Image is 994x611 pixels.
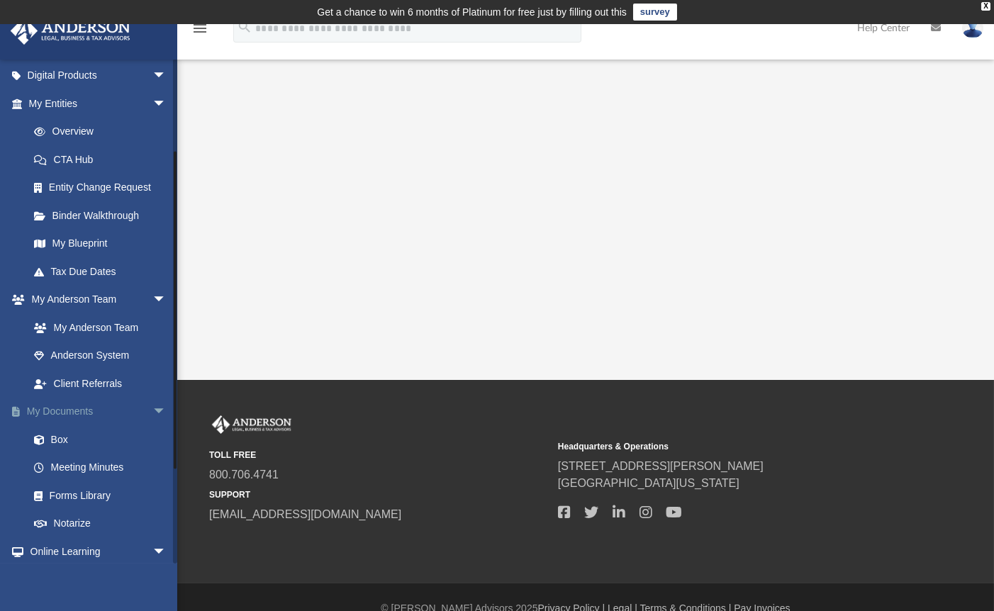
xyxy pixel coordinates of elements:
span: arrow_drop_down [152,89,181,118]
a: [STREET_ADDRESS][PERSON_NAME] [558,460,764,472]
img: Anderson Advisors Platinum Portal [6,17,135,45]
a: [EMAIL_ADDRESS][DOMAIN_NAME] [209,508,401,520]
a: Entity Change Request [20,174,188,202]
span: arrow_drop_down [152,286,181,315]
a: [GEOGRAPHIC_DATA][US_STATE] [558,477,739,489]
a: 800.706.4741 [209,469,279,481]
img: User Pic [962,18,983,38]
a: menu [191,27,208,37]
small: SUPPORT [209,488,548,501]
span: arrow_drop_down [152,398,181,427]
small: TOLL FREE [209,449,548,461]
a: Digital Productsarrow_drop_down [10,62,188,90]
a: My Blueprint [20,230,181,258]
a: survey [633,4,677,21]
i: menu [191,20,208,37]
i: search [237,19,252,35]
a: My Entitiesarrow_drop_down [10,89,188,118]
a: Anderson System [20,342,181,370]
span: arrow_drop_down [152,537,181,566]
a: Client Referrals [20,369,181,398]
a: Forms Library [20,481,181,510]
div: close [981,2,990,11]
small: Headquarters & Operations [558,440,897,453]
a: Binder Walkthrough [20,201,188,230]
a: Online Learningarrow_drop_down [10,537,181,566]
div: Get a chance to win 6 months of Platinum for free just by filling out this [317,4,627,21]
a: My Anderson Team [20,313,174,342]
a: Notarize [20,510,188,538]
a: My Anderson Teamarrow_drop_down [10,286,181,314]
img: Anderson Advisors Platinum Portal [209,415,294,434]
span: arrow_drop_down [152,62,181,91]
a: Meeting Minutes [20,454,188,482]
a: CTA Hub [20,145,188,174]
a: My Documentsarrow_drop_down [10,398,188,426]
a: Tax Due Dates [20,257,188,286]
a: Overview [20,118,188,146]
a: Box [20,425,181,454]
